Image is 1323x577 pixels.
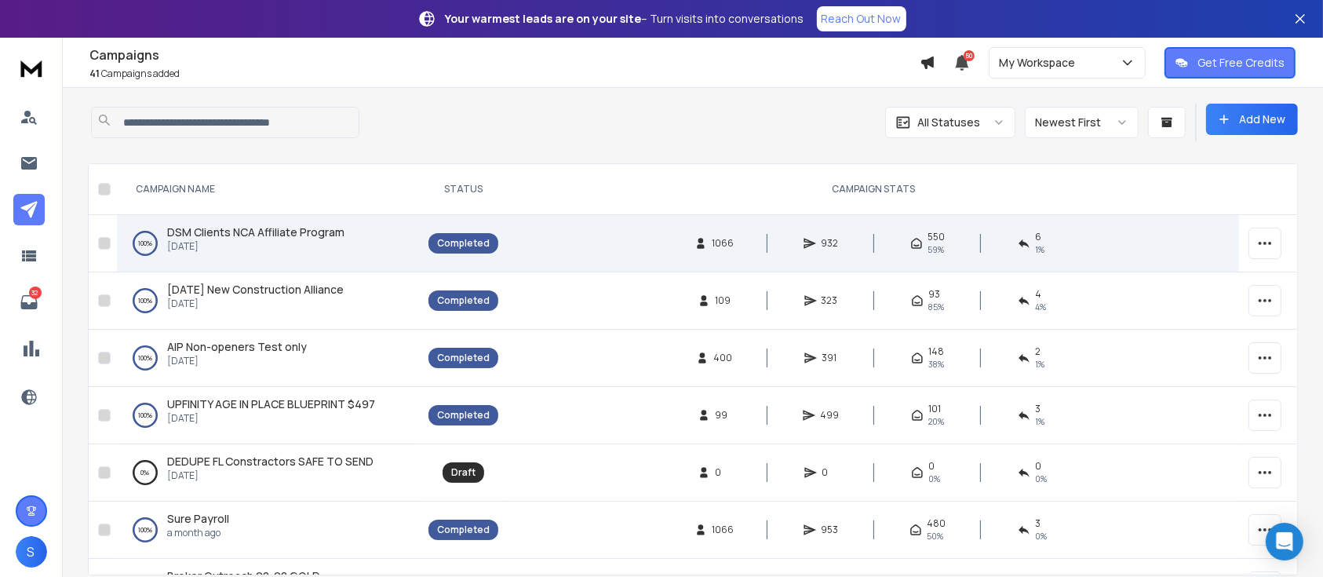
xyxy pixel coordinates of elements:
div: Completed [437,237,490,250]
span: 391 [822,352,837,364]
span: 148 [928,345,944,358]
span: 1066 [712,524,734,536]
span: 0 [715,466,731,479]
p: [DATE] [167,355,307,367]
span: 0 % [1035,530,1047,542]
span: 323 [822,294,838,307]
a: DSM Clients NCA Affiliate Program [167,225,344,240]
span: 953 [821,524,838,536]
span: 59 % [928,243,944,256]
td: 100%[DATE] New Construction Alliance[DATE] [117,272,419,330]
p: Get Free Credits [1197,55,1285,71]
p: Campaigns added [89,68,920,80]
span: 101 [928,403,941,415]
span: 3 [1035,403,1041,415]
button: Add New [1206,104,1298,135]
span: 38 % [928,358,944,371]
p: 100 % [138,236,152,251]
span: 0% [1035,473,1047,485]
p: Reach Out Now [822,11,902,27]
th: CAMPAIGN STATS [508,164,1239,215]
th: CAMPAIGN NAME [117,164,419,215]
div: Draft [451,466,476,479]
span: 85 % [928,301,944,313]
div: Completed [437,409,490,422]
a: DEDUPE FL Constractors SAFE TO SEND [167,454,374,469]
p: 100 % [138,407,152,423]
p: 100 % [138,293,152,309]
span: DSM Clients NCA Affiliate Program [167,225,344,239]
span: AIP Non-openers Test only [167,339,307,354]
span: 1 % [1035,415,1044,428]
span: 499 [820,409,839,422]
p: [DATE] [167,298,344,310]
span: 109 [715,294,731,307]
span: UPFINITY AGE IN PLACE BLUEPRINT $497 [167,396,375,411]
p: My Workspace [999,55,1081,71]
p: [DATE] [167,412,375,425]
div: Completed [437,524,490,536]
strong: Your warmest leads are on your site [446,11,642,26]
a: 32 [13,287,45,318]
td: 100%DSM Clients NCA Affiliate Program[DATE] [117,215,419,272]
div: Completed [437,294,490,307]
span: 1 % [1035,358,1044,371]
span: 6 [1035,231,1041,243]
p: 100 % [138,522,152,538]
p: 0 % [141,465,150,480]
a: UPFINITY AGE IN PLACE BLUEPRINT $497 [167,396,375,412]
p: a month ago [167,527,229,539]
th: STATUS [419,164,508,215]
p: 32 [29,287,42,299]
span: 0 [822,466,837,479]
span: 4 [1035,288,1041,301]
span: 932 [821,237,838,250]
button: S [16,536,47,568]
span: 3 [1035,517,1041,530]
span: 4 % [1035,301,1046,313]
a: AIP Non-openers Test only [167,339,307,355]
td: 100%UPFINITY AGE IN PLACE BLUEPRINT $497[DATE] [117,387,419,444]
span: 0 [928,460,935,473]
span: 1 % [1035,243,1044,256]
td: 100%Sure Payrolla month ago [117,502,419,559]
p: 100 % [138,350,152,366]
span: 0 [1035,460,1041,473]
span: 20 % [928,415,944,428]
span: Sure Payroll [167,511,229,526]
span: 550 [928,231,945,243]
td: 0%DEDUPE FL Constractors SAFE TO SEND[DATE] [117,444,419,502]
a: [DATE] New Construction Alliance [167,282,344,298]
div: Open Intercom Messenger [1266,523,1303,561]
p: – Turn visits into conversations [446,11,804,27]
h1: Campaigns [89,46,920,64]
button: Get Free Credits [1164,47,1296,79]
p: All Statuses [917,115,980,130]
button: Newest First [1025,107,1139,138]
p: [DATE] [167,240,344,253]
a: Reach Out Now [817,6,906,31]
span: 1066 [712,237,734,250]
span: 0% [928,473,940,485]
span: 2 [1035,345,1041,358]
span: 93 [928,288,940,301]
span: 41 [89,67,100,80]
td: 100%AIP Non-openers Test only[DATE] [117,330,419,387]
a: Sure Payroll [167,511,229,527]
span: 99 [715,409,731,422]
div: Completed [437,352,490,364]
span: 50 [964,50,975,61]
span: 400 [713,352,732,364]
p: [DATE] [167,469,374,482]
span: 480 [927,517,946,530]
img: logo [16,53,47,82]
span: 50 % [927,530,943,542]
